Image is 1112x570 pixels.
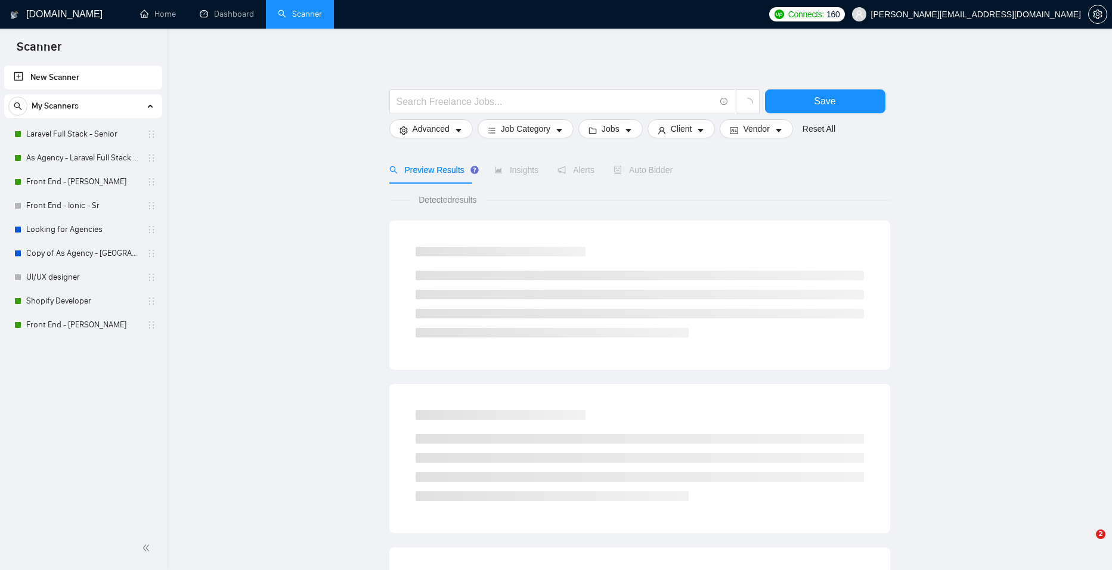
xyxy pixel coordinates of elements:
span: 2 [1096,529,1105,539]
span: holder [147,153,156,163]
span: double-left [142,542,154,554]
iframe: Intercom live chat [1071,529,1100,558]
button: userClientcaret-down [648,119,715,138]
span: Job Category [501,122,550,135]
a: Reset All [803,122,835,135]
a: Copy of As Agency - [GEOGRAPHIC_DATA] Full Stack - Senior [26,241,140,265]
span: user [855,10,863,18]
a: homeHome [140,9,176,19]
span: holder [147,129,156,139]
a: searchScanner [278,9,322,19]
span: My Scanners [32,94,79,118]
span: caret-down [624,126,633,135]
a: dashboardDashboard [200,9,254,19]
span: setting [399,126,408,135]
span: robot [614,166,622,174]
span: bars [488,126,496,135]
a: New Scanner [14,66,153,89]
span: holder [147,201,156,210]
span: folder [588,126,597,135]
span: 160 [826,8,840,21]
span: notification [557,166,566,174]
span: Client [671,122,692,135]
span: caret-down [696,126,705,135]
img: logo [10,5,18,24]
span: info-circle [720,98,728,106]
span: holder [147,296,156,306]
span: Save [814,94,835,109]
span: search [389,166,398,174]
span: Detected results [410,193,485,206]
span: holder [147,320,156,330]
button: barsJob Categorycaret-down [478,119,574,138]
span: Vendor [743,122,769,135]
li: New Scanner [4,66,162,89]
a: Laravel Full Stack - Senior [26,122,140,146]
span: holder [147,177,156,187]
img: upwork-logo.png [775,10,784,19]
button: idcardVendorcaret-down [720,119,792,138]
button: setting [1088,5,1107,24]
span: caret-down [454,126,463,135]
a: Front End - [PERSON_NAME] [26,170,140,194]
span: setting [1089,10,1107,19]
span: Scanner [7,38,71,63]
span: search [9,102,27,110]
span: Advanced [413,122,450,135]
a: Front End - [PERSON_NAME] [26,313,140,337]
span: holder [147,249,156,258]
li: My Scanners [4,94,162,337]
span: holder [147,272,156,282]
span: Preview Results [389,165,475,175]
a: Shopify Developer [26,289,140,313]
span: caret-down [775,126,783,135]
span: holder [147,225,156,234]
span: idcard [730,126,738,135]
button: settingAdvancedcaret-down [389,119,473,138]
button: folderJobscaret-down [578,119,643,138]
span: caret-down [555,126,563,135]
a: Looking for Agencies [26,218,140,241]
span: user [658,126,666,135]
a: setting [1088,10,1107,19]
button: Save [765,89,885,113]
a: Front End - Ionic - Sr [26,194,140,218]
span: area-chart [494,166,503,174]
button: search [8,97,27,116]
span: loading [742,98,753,109]
a: UI/UX designer [26,265,140,289]
span: Auto Bidder [614,165,673,175]
span: Insights [494,165,538,175]
a: As Agency - Laravel Full Stack - Senior [26,146,140,170]
span: Connects: [788,8,824,21]
div: Tooltip anchor [469,165,480,175]
span: Jobs [602,122,620,135]
span: Alerts [557,165,594,175]
input: Search Freelance Jobs... [397,94,715,109]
